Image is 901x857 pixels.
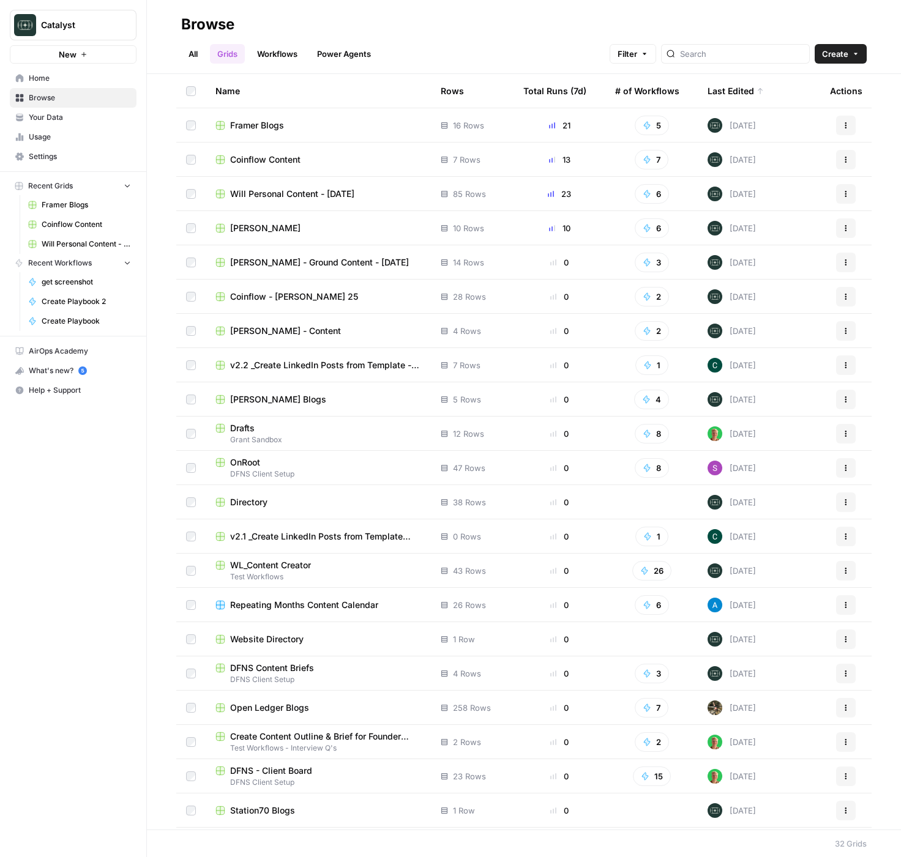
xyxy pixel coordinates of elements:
div: 0 [523,599,596,611]
span: 258 Rows [453,702,491,714]
div: [DATE] [708,152,756,167]
span: 43 Rows [453,565,486,577]
span: DFNS Client Setup [215,469,421,480]
a: DraftsGrant Sandbox [215,422,421,445]
div: 0 [523,325,596,337]
a: Usage [10,127,136,147]
div: [DATE] [708,255,756,270]
img: lkqc6w5wqsmhugm7jkiokl0d6w4g [708,495,722,510]
div: Rows [441,74,464,108]
div: [DATE] [708,392,756,407]
img: lkqc6w5wqsmhugm7jkiokl0d6w4g [708,324,722,338]
span: Catalyst [41,19,115,31]
span: Settings [29,151,131,162]
span: AirOps Academy [29,346,131,357]
span: Filter [618,48,637,60]
div: Name [215,74,421,108]
span: 4 Rows [453,325,481,337]
div: 0 [523,736,596,748]
button: 6 [635,595,669,615]
a: All [181,44,205,64]
a: Website Directory [215,633,421,645]
img: lkqc6w5wqsmhugm7jkiokl0d6w4g [708,666,722,681]
div: 21 [523,119,596,132]
div: [DATE] [708,803,756,818]
button: 1 [635,355,668,375]
a: Will Personal Content - [DATE] [215,188,421,200]
span: 12 Rows [453,428,484,440]
button: 2 [635,287,669,306]
a: [PERSON_NAME] Blogs [215,393,421,406]
img: o3cqybgnmipr355j8nz4zpq1mc6x [708,598,722,612]
a: Coinflow Content [215,154,421,166]
span: Test Workflows [215,571,421,582]
a: Coinflow Content [23,215,136,234]
img: c32z811ot6kb8v28qdwtb037qlee [708,529,722,544]
span: DFNS Content Briefs [230,662,314,674]
a: Framer Blogs [215,119,421,132]
div: 0 [523,530,596,543]
span: 7 Rows [453,154,480,166]
a: AirOps Academy [10,341,136,361]
button: 8 [635,458,669,478]
a: Create Playbook 2 [23,292,136,311]
button: 1 [635,527,668,546]
a: v2.1 _Create LinkedIn Posts from Template Grid [215,530,421,543]
img: c32z811ot6kb8v28qdwtb037qlee [708,358,722,373]
span: Will Personal Content - [DATE] [42,239,131,250]
div: 0 [523,462,596,474]
a: Open Ledger Blogs [215,702,421,714]
img: rmteh97ojofiem9kr704r5dme3yq [708,426,722,441]
span: Recent Grids [28,180,73,191]
img: lkqc6w5wqsmhugm7jkiokl0d6w4g [708,563,722,578]
a: Framer Blogs [23,195,136,215]
div: 0 [523,565,596,577]
button: Workspace: Catalyst [10,10,136,40]
div: [DATE] [708,632,756,647]
img: lkqc6w5wqsmhugm7jkiokl0d6w4g [708,632,722,647]
a: WL_Content CreatorTest Workflows [215,559,421,582]
div: 0 [523,256,596,269]
a: Directory [215,496,421,508]
div: [DATE] [708,529,756,544]
span: 23 Rows [453,770,486,782]
span: 2 Rows [453,736,481,748]
span: get screenshot [42,276,131,288]
img: rmteh97ojofiem9kr704r5dme3yq [708,769,722,784]
a: Will Personal Content - [DATE] [23,234,136,254]
button: What's new? 5 [10,361,136,380]
span: Create Playbook 2 [42,296,131,307]
button: Help + Support [10,380,136,400]
button: 7 [635,698,668,718]
span: Station70 Blogs [230,804,295,817]
a: Coinflow - [PERSON_NAME] 25 [215,291,421,303]
a: Browse [10,88,136,108]
button: 3 [635,664,669,683]
span: Directory [230,496,267,508]
div: 0 [523,496,596,508]
a: [PERSON_NAME] - Ground Content - [DATE] [215,256,421,269]
div: 23 [523,188,596,200]
img: lkqc6w5wqsmhugm7jkiokl0d6w4g [708,118,722,133]
span: 16 Rows [453,119,484,132]
div: 13 [523,154,596,166]
button: Create [815,44,867,64]
img: lkqc6w5wqsmhugm7jkiokl0d6w4g [708,187,722,201]
span: Browse [29,92,131,103]
div: Last Edited [708,74,764,108]
button: New [10,45,136,64]
span: 85 Rows [453,188,486,200]
img: rmteh97ojofiem9kr704r5dme3yq [708,735,722,749]
a: DFNS Content BriefsDFNS Client Setup [215,662,421,685]
span: [PERSON_NAME] - Ground Content - [DATE] [230,256,409,269]
span: Your Data [29,112,131,123]
div: 0 [523,770,596,782]
a: Create Playbook [23,311,136,331]
div: [DATE] [708,187,756,201]
div: [DATE] [708,495,756,510]
div: 0 [523,428,596,440]
span: Coinflow Content [42,219,131,230]
a: Your Data [10,108,136,127]
a: [PERSON_NAME] [215,222,421,234]
span: Recent Workflows [28,258,92,269]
